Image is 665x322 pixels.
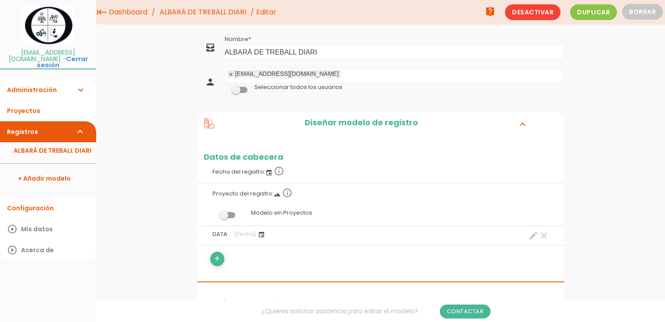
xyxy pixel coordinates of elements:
a: + Añadir modelo [4,168,92,189]
a: add [210,252,224,266]
h2: Datos de cabecera [197,153,564,161]
button: Borrar [622,4,663,20]
span: Duplicar [570,4,617,20]
img: itcons-logo [23,7,74,45]
i: live_help [485,3,495,21]
i: all_inbox [205,42,216,53]
h2: Diseñar modelo de registro [214,118,508,130]
label: Proyecto del registro: [204,183,558,202]
span: DATA: [212,230,229,238]
h2: Secciones de Registro [204,299,558,308]
i: add [213,252,221,266]
a: Contactar [440,305,491,319]
i: event [258,231,265,238]
i: info_outline [282,188,292,198]
i: play_circle_outline [7,240,17,260]
span: Editar [256,7,276,17]
i: expand_more [75,121,86,142]
i: info_outline [274,166,284,176]
span: (Fecha) [234,230,257,238]
i: expand_more [75,79,86,100]
i: play_circle_outline [7,219,17,240]
label: Fecha del registro: [204,161,558,181]
i: person [205,77,216,87]
label: Nombre [225,35,251,43]
a: clear [539,230,549,241]
a: create [528,230,539,241]
div: [EMAIL_ADDRESS][DOMAIN_NAME] [235,71,339,77]
label: Seleccionar todos los usuarios [254,83,342,91]
i: expand_more [515,118,529,130]
label: Modelo sin Proyectos [204,205,558,221]
div: ¿Quieres solicitar asistencia para editar el modelo? [96,300,656,322]
i: event [265,169,272,176]
a: live_help [481,3,499,21]
span: Desactivar [505,4,561,20]
i: landscape [274,191,281,198]
a: Cerrar sesión [37,55,88,70]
